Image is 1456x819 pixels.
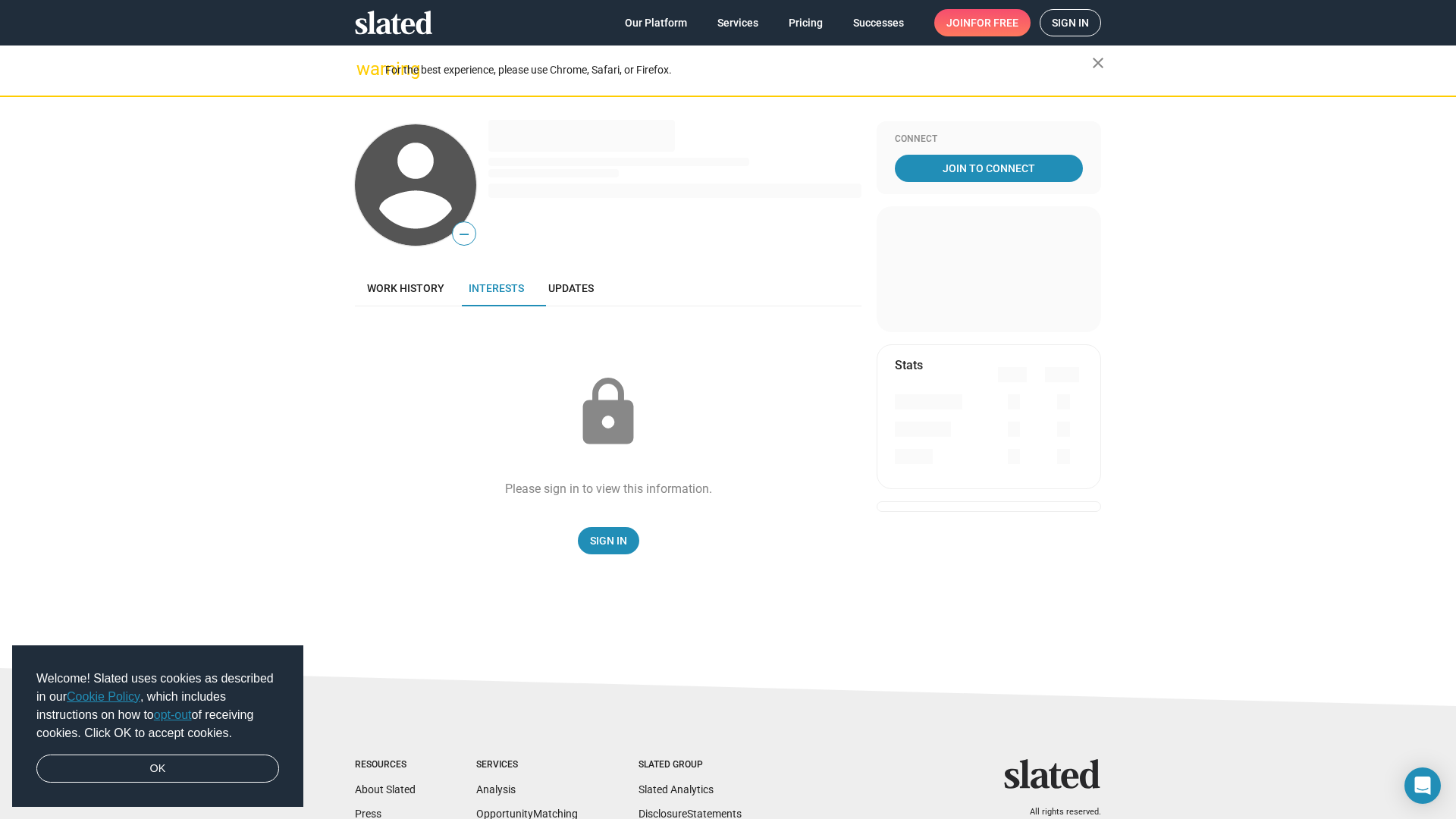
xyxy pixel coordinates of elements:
a: Sign in [1040,9,1101,36]
span: Interests [469,282,524,294]
div: Resources [355,759,416,771]
span: Welcome! Slated uses cookies as described in our , which includes instructions on how to of recei... [36,670,279,742]
a: dismiss cookie message [36,755,279,783]
a: About Slated [355,783,416,795]
div: For the best experience, please use Chrome, Safari, or Firefox. [385,60,1092,80]
div: Services [476,759,578,771]
a: Services [705,9,770,36]
div: Connect [895,133,1083,146]
span: Our Platform [625,9,687,36]
span: Join [946,9,1018,36]
span: Services [717,9,758,36]
span: Sign In [590,527,627,554]
a: Our Platform [613,9,699,36]
mat-card-title: Stats [895,357,923,373]
span: for free [971,9,1018,36]
span: — [453,224,475,244]
span: Sign in [1052,10,1089,36]
div: cookieconsent [12,645,303,808]
a: Joinfor free [934,9,1031,36]
span: Pricing [789,9,823,36]
div: Please sign in to view this information. [505,481,712,497]
div: Open Intercom Messenger [1404,767,1441,804]
a: Successes [841,9,916,36]
a: Join To Connect [895,155,1083,182]
span: Successes [853,9,904,36]
a: Analysis [476,783,516,795]
div: Slated Group [639,759,742,771]
mat-icon: close [1089,54,1107,72]
span: Work history [367,282,444,294]
a: Pricing [777,9,835,36]
span: Join To Connect [898,155,1080,182]
a: opt-out [154,708,192,721]
a: Slated Analytics [639,783,714,795]
mat-icon: lock [570,375,646,450]
a: Updates [536,270,606,306]
a: Work history [355,270,457,306]
a: Cookie Policy [67,690,140,703]
span: Updates [548,282,594,294]
a: Interests [457,270,536,306]
a: Sign In [578,527,639,554]
mat-icon: warning [356,60,375,78]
